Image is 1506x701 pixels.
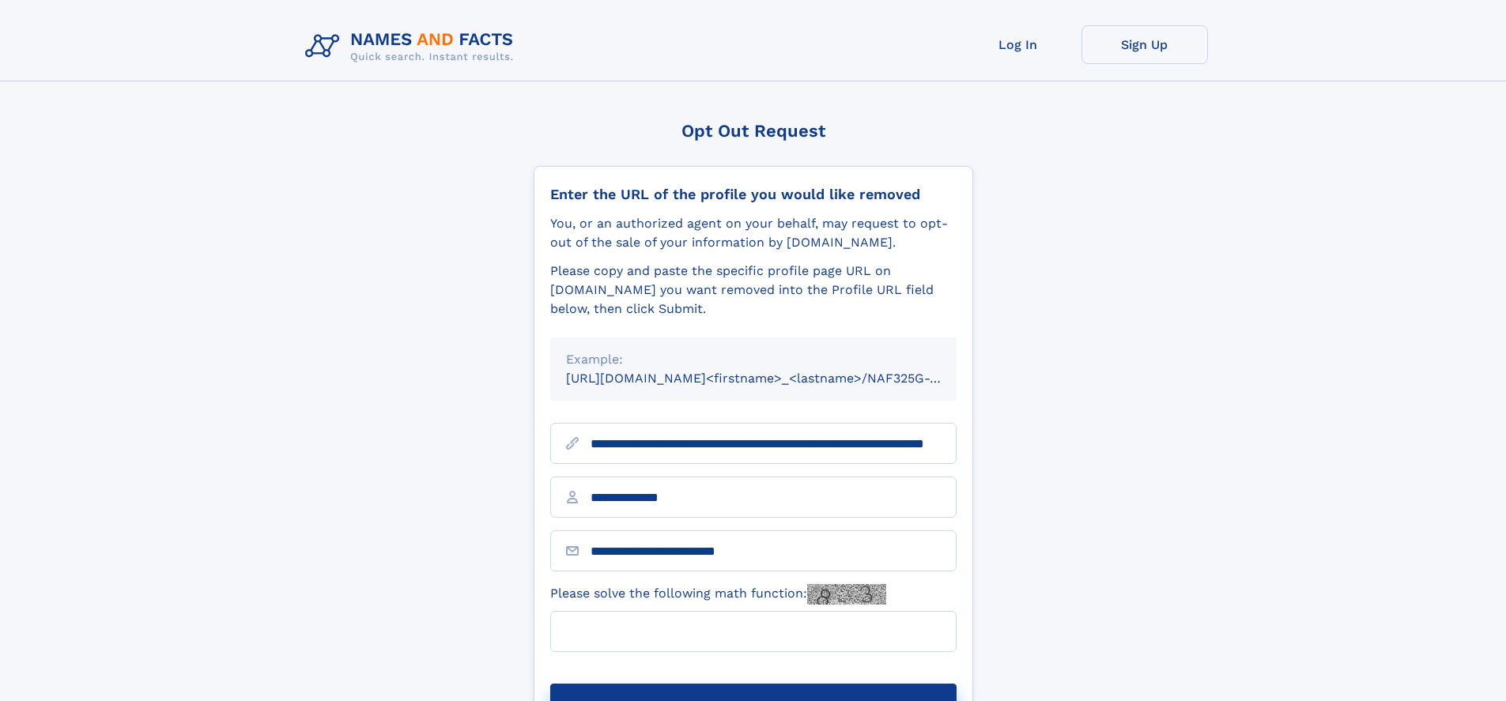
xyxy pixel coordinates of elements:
img: Logo Names and Facts [299,25,527,68]
div: Example: [566,350,941,369]
a: Sign Up [1081,25,1208,64]
small: [URL][DOMAIN_NAME]<firstname>_<lastname>/NAF325G-xxxxxxxx [566,371,987,386]
div: Please copy and paste the specific profile page URL on [DOMAIN_NAME] you want removed into the Pr... [550,262,957,318]
div: Enter the URL of the profile you would like removed [550,186,957,203]
div: You, or an authorized agent on your behalf, may request to opt-out of the sale of your informatio... [550,214,957,252]
a: Log In [955,25,1081,64]
label: Please solve the following math function: [550,584,886,605]
div: Opt Out Request [534,121,973,141]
